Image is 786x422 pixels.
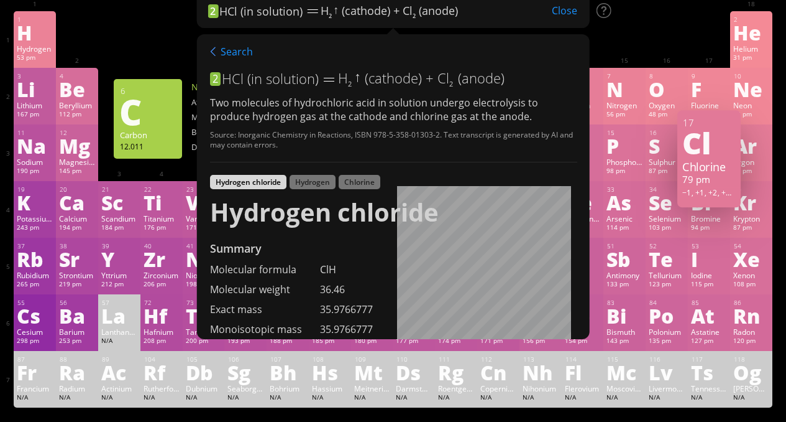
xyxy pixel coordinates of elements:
div: Mt [354,362,390,382]
div: 114 pm [606,223,642,233]
div: 52 [649,242,685,250]
div: N/A [17,393,53,403]
em: (cathode) [365,69,422,87]
div: Titanium [144,213,180,223]
div: 72 [144,299,180,307]
div: 212 pm [101,280,137,290]
div: Ar [733,136,769,156]
div: 143 pm [606,337,642,347]
div: 174 pm [438,337,474,347]
div: 10 [734,72,769,80]
div: Antimony [606,270,642,280]
div: Nihonium [523,383,559,393]
div: Na [17,136,53,156]
em: (in solution) [240,4,303,19]
div: Bh [270,362,306,382]
div: I [691,249,727,269]
div: Zirconium [144,270,180,280]
em: (anode) [419,3,458,18]
div: Astatine [691,327,727,337]
div: 176 pm [144,223,180,233]
div: Argon [733,157,769,167]
div: 105 [186,355,222,363]
div: 3 [17,72,53,80]
div: 156 pm [523,337,559,347]
div: 87 [17,355,53,363]
div: 219 pm [59,280,95,290]
div: N/A [523,393,559,403]
div: Rb [17,249,53,269]
div: 19 [17,185,53,194]
div: Search [210,44,253,60]
div: 37 [17,242,53,250]
div: Fl [565,362,601,382]
div: 200 pm [186,337,222,347]
div: Rn [733,306,769,326]
div: Sodium [17,157,53,167]
div: Zr [144,249,180,269]
div: C [119,101,175,121]
div: 115 pm [691,280,727,290]
div: 85 [692,299,727,307]
div: Yttrium [101,270,137,280]
div: 38 pm [733,110,769,120]
div: Se [649,192,685,212]
div: At [691,306,727,326]
div: Ne [733,79,769,99]
div: 253 pm [59,337,95,347]
div: P [606,136,642,156]
div: 39 [102,242,137,250]
div: N/A [270,393,306,403]
div: Monoisotopic mass [210,322,320,336]
div: Barium [59,327,95,337]
div: 48 pm [649,110,685,120]
div: 171 pm [186,223,222,233]
div: Rg [438,362,474,382]
div: Br [691,192,727,212]
div: Ta [186,306,222,326]
div: Helium [733,44,769,54]
div: Radon [733,327,769,337]
div: 83 [607,299,642,307]
div: Te [649,249,685,269]
div: Source: Inorganic Chemistry in Reactions, ISBN 978-5-358-01303-2. Text transcript is generated by... [210,129,577,149]
div: 103 pm [649,223,685,233]
div: 51 [607,242,642,250]
div: Carbon [120,129,176,141]
div: Cs [17,306,53,326]
div: Dubnium [186,383,222,393]
div: Bohrium [270,383,306,393]
div: N/A [733,393,769,403]
div: Nitrogen [606,100,642,110]
div: N/A [438,393,474,403]
div: Og [733,362,769,382]
div: Scandium [101,213,137,223]
div: 88 [60,355,95,363]
span: Cl [437,69,454,87]
div: 298 pm [17,337,53,347]
div: 114 [565,355,601,363]
div: 33 [607,185,642,194]
mark: 2 [210,72,221,86]
div: 118 [734,355,769,363]
div: Francium [17,383,53,393]
div: Sb [606,249,642,269]
em: (cathode) [342,3,390,18]
div: Rutherfordium [144,383,180,393]
div: 36 [734,185,769,194]
div: Rf [144,362,180,382]
div: Rubidium [17,270,53,280]
div: 21 [102,185,137,194]
div: 133 pm [606,280,642,290]
div: Moscovium [606,383,642,393]
div: La [101,306,137,326]
div: Hydrogen chloride [210,197,439,235]
div: 194 pm [59,223,95,233]
div: 55 [17,299,53,307]
div: Nb [186,249,222,269]
div: 12 [60,129,95,137]
div: Boiling point [191,126,254,138]
div: 84 [649,299,685,307]
span: H [338,69,353,87]
span: Cl [403,3,416,18]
